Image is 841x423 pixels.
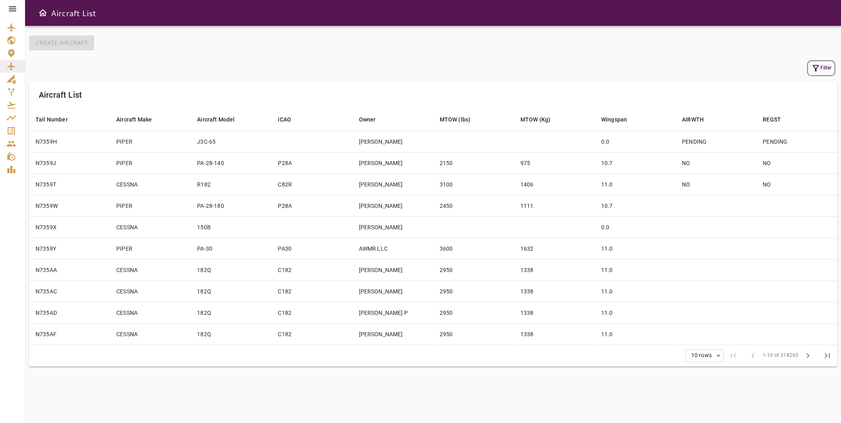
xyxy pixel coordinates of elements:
td: 11.0 [595,323,675,345]
td: PIPER [110,152,191,174]
td: 2950 [433,281,514,302]
div: Wingspan [601,115,627,124]
td: N735AD [29,302,110,323]
td: 975 [514,152,595,174]
td: 0.0 [595,131,675,152]
td: 2450 [433,195,514,216]
td: NO [675,174,756,195]
td: 182Q [191,302,271,323]
span: MTOW (lbs) [439,115,481,124]
td: [PERSON_NAME] [352,259,433,281]
td: 11.0 [595,302,675,323]
div: 10 rows [686,350,723,362]
td: 150B [191,216,271,238]
td: R182 [191,174,271,195]
span: Previous Page [743,346,762,365]
div: ICAO [278,115,291,124]
td: 11.0 [595,174,675,195]
td: 1338 [514,281,595,302]
span: MTOW (Kg) [520,115,561,124]
td: PA-30 [191,238,271,259]
td: P28A [271,195,352,216]
span: Tail Number [36,115,78,124]
td: N7359X [29,216,110,238]
td: C182 [271,302,352,323]
td: 11.0 [595,281,675,302]
td: [PERSON_NAME] [352,131,433,152]
td: [PERSON_NAME] [352,323,433,345]
td: 10.7 [595,195,675,216]
td: N7359H [29,131,110,152]
td: CESSNA [110,302,191,323]
td: CESSNA [110,281,191,302]
td: 1406 [514,174,595,195]
td: [PERSON_NAME] [352,281,433,302]
td: 0.0 [595,216,675,238]
td: 11.0 [595,259,675,281]
div: REGST [763,115,781,124]
div: Aircraft Model [197,115,235,124]
span: last_page [822,351,832,360]
td: PA-28-140 [191,152,271,174]
td: C182 [271,323,352,345]
td: N7359J [29,152,110,174]
td: PA-28-180 [191,195,271,216]
td: 1338 [514,259,595,281]
span: Last Page [818,346,837,365]
td: 10.7 [595,152,675,174]
td: 2150 [433,152,514,174]
td: PIPER [110,195,191,216]
td: N7359T [29,174,110,195]
div: 10 rows [689,352,713,359]
td: NO [756,152,837,174]
td: [PERSON_NAME] [352,152,433,174]
div: MTOW (lbs) [439,115,470,124]
button: Filter [807,61,835,76]
div: MTOW (Kg) [520,115,550,124]
td: CESSNA [110,174,191,195]
span: chevron_right [803,351,813,360]
td: N735AF [29,323,110,345]
div: Aircraft Make [116,115,152,124]
span: Aircraft Model [197,115,245,124]
button: Open drawer [35,5,51,21]
td: P28A [271,152,352,174]
td: C82R [271,174,352,195]
td: CESSNA [110,259,191,281]
span: Wingspan [601,115,638,124]
span: 1-10 of 318263 [762,352,798,360]
span: ICAO [278,115,302,124]
td: 182Q [191,259,271,281]
td: PIPER [110,238,191,259]
td: N735AC [29,281,110,302]
td: [PERSON_NAME] P [352,302,433,323]
td: CESSNA [110,323,191,345]
h6: Aircraft List [51,6,96,19]
div: Owner [359,115,375,124]
td: PENDING [675,131,756,152]
td: 1338 [514,323,595,345]
span: REGST [763,115,791,124]
div: Tail Number [36,115,68,124]
td: 1338 [514,302,595,323]
h6: Aircraft List [39,88,82,101]
td: 2950 [433,302,514,323]
td: PIPER [110,131,191,152]
td: [PERSON_NAME] [352,195,433,216]
td: 11.0 [595,238,675,259]
td: 2950 [433,259,514,281]
td: C182 [271,259,352,281]
td: CESSNA [110,216,191,238]
td: AWMR LLC [352,238,433,259]
span: Owner [359,115,386,124]
td: 1111 [514,195,595,216]
td: [PERSON_NAME] [352,174,433,195]
td: 182Q [191,281,271,302]
td: PENDING [756,131,837,152]
div: AIRWTH [682,115,704,124]
td: PA30 [271,238,352,259]
td: N7359W [29,195,110,216]
span: AIRWTH [682,115,714,124]
td: 182Q [191,323,271,345]
td: NO [756,174,837,195]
